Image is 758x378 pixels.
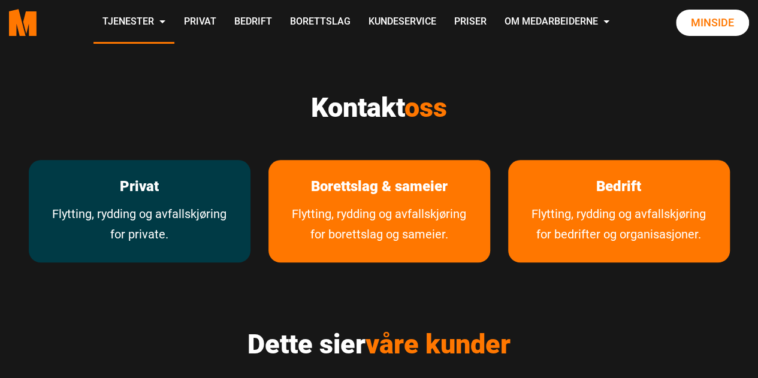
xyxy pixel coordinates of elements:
[268,204,490,262] a: Tjenester for borettslag og sameier
[366,328,511,360] span: våre kunder
[102,160,177,213] a: les mer om Privat
[225,1,280,44] a: Bedrift
[495,1,618,44] a: Om Medarbeiderne
[404,92,447,123] span: oss
[93,1,174,44] a: Tjenester
[29,204,250,262] a: Flytting, rydding og avfallskjøring for private.
[293,160,466,213] a: Les mer om Borettslag & sameier
[29,92,730,124] h2: Kontakt
[280,1,359,44] a: Borettslag
[578,160,659,213] a: les mer om Bedrift
[508,204,730,262] a: Tjenester vi tilbyr bedrifter og organisasjoner
[29,328,730,361] h2: Dette sier
[445,1,495,44] a: Priser
[174,1,225,44] a: Privat
[676,10,749,36] a: Minside
[359,1,445,44] a: Kundeservice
